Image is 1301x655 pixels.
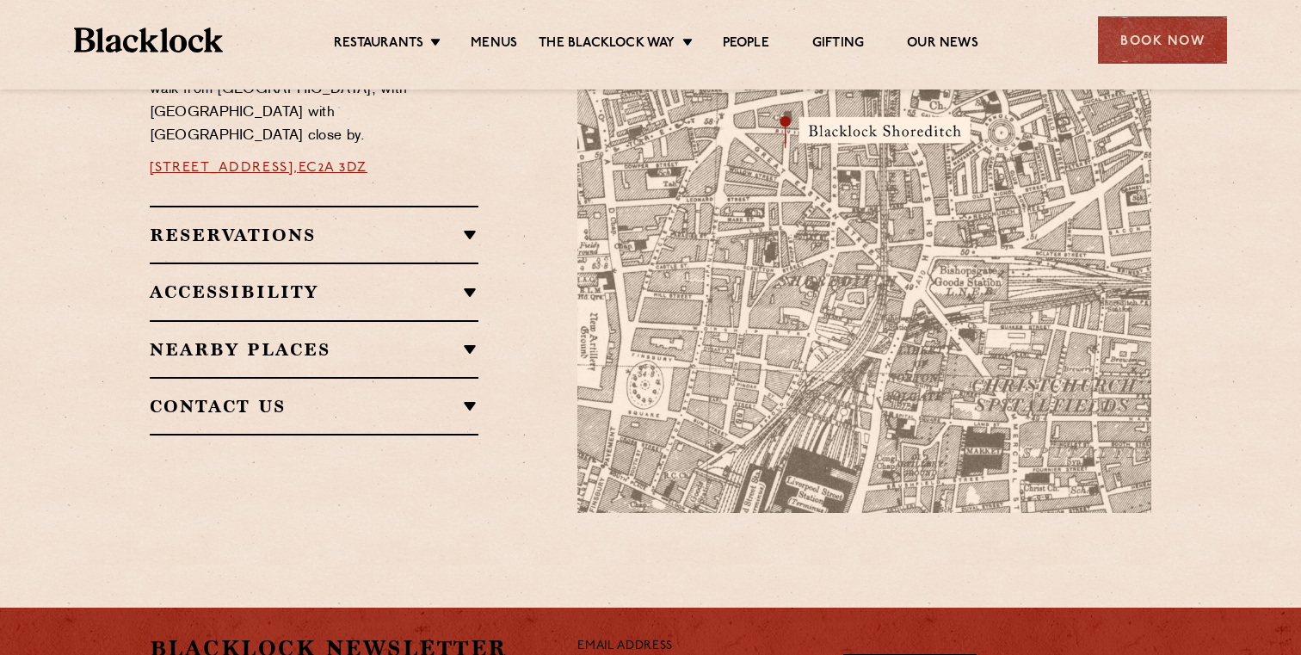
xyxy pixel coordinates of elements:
a: Gifting [812,35,864,54]
h2: Reservations [150,225,479,245]
a: Restaurants [334,35,423,54]
div: Book Now [1098,16,1227,64]
p: Located on [GEOGRAPHIC_DATA], a five-minute walk from [GEOGRAPHIC_DATA], with [GEOGRAPHIC_DATA] w... [150,55,479,148]
a: The Blacklock Way [539,35,675,54]
h2: Nearby Places [150,339,479,360]
a: [STREET_ADDRESS], [150,161,299,175]
a: Our News [907,35,978,54]
img: BL_Textured_Logo-footer-cropped.svg [74,28,223,53]
h2: Contact Us [150,396,479,417]
a: Menus [471,35,517,54]
img: svg%3E [966,352,1207,513]
a: People [723,35,769,54]
a: EC2A 3DZ [299,161,367,175]
h2: Accessibility [150,281,479,302]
